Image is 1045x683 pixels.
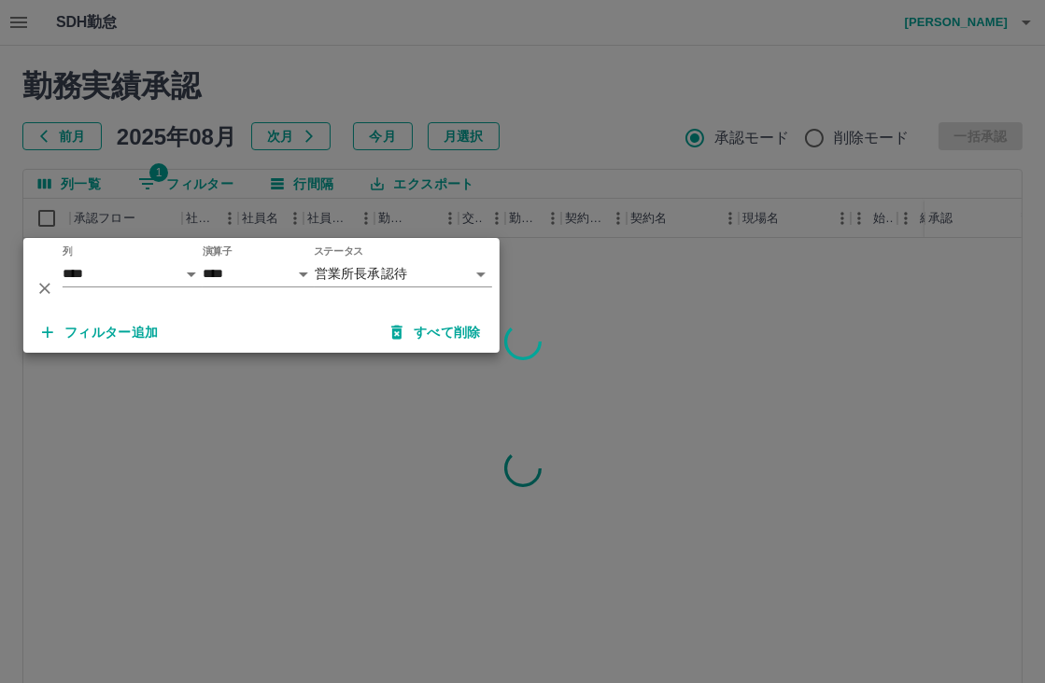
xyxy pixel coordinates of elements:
label: 列 [63,244,73,258]
button: 削除 [31,275,59,303]
button: フィルター追加 [27,315,174,349]
button: すべて削除 [376,315,496,349]
label: 演算子 [203,244,233,258]
label: ステータス [314,244,363,258]
div: 営業所長承認待 [315,260,492,287]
